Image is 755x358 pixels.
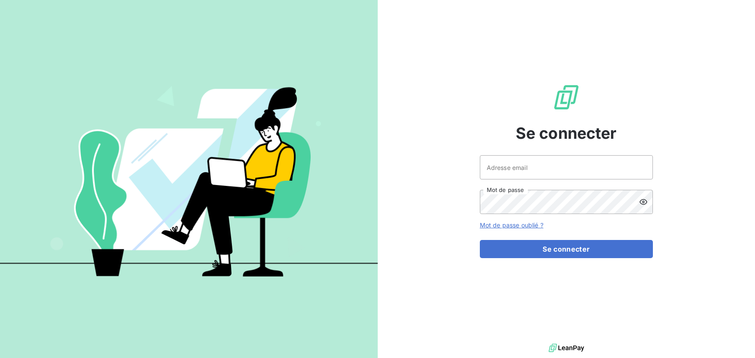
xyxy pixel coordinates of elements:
[480,240,653,258] button: Se connecter
[549,342,584,355] img: logo
[553,83,580,111] img: Logo LeanPay
[480,155,653,179] input: placeholder
[516,121,617,145] span: Se connecter
[480,221,543,229] a: Mot de passe oublié ?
